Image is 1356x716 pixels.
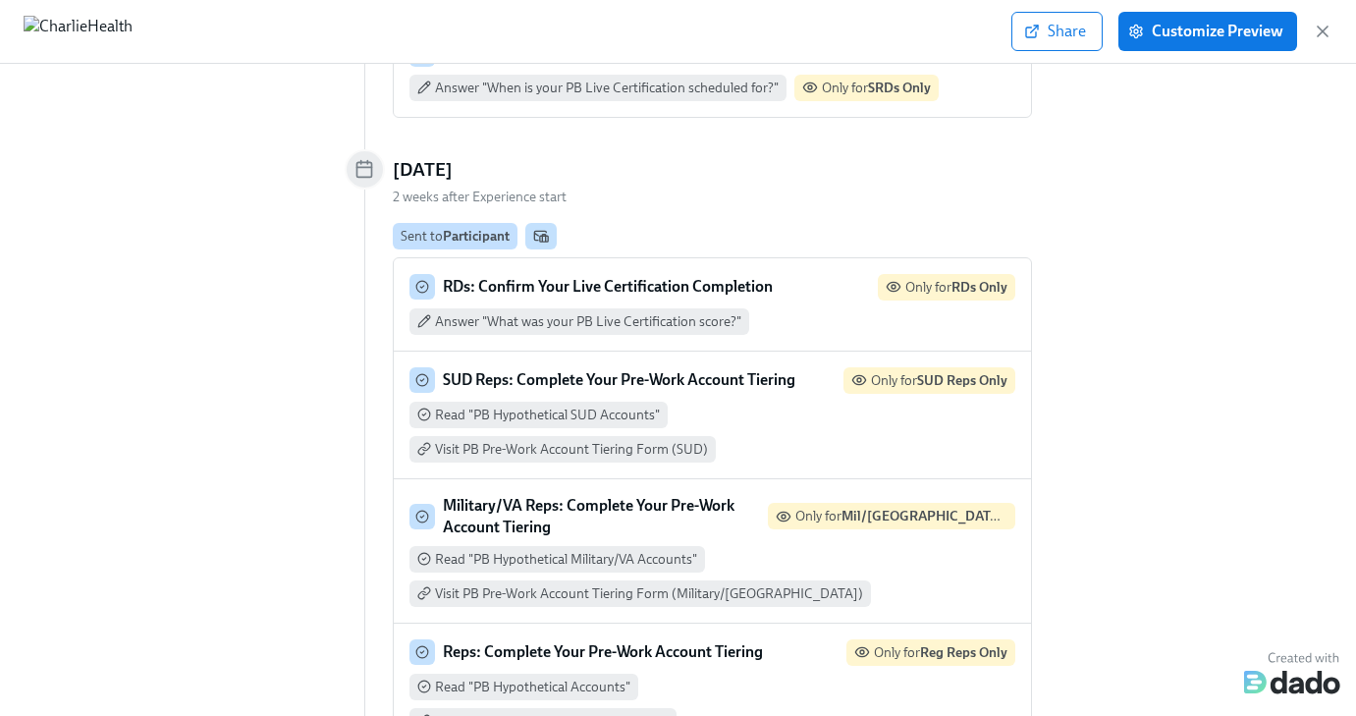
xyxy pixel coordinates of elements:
[443,370,795,389] strong: SUD Reps: Complete Your Pre-Work Account Tiering
[435,584,863,603] span: Visit PB Pre-Work Account Tiering Form (Military/[GEOGRAPHIC_DATA])
[1011,12,1103,51] button: Share
[920,644,1007,661] strong: Reg Reps Only
[795,508,1067,524] span: Only for
[871,372,1007,389] span: Only for
[435,406,660,424] span: Read "PB Hypothetical SUD Accounts"
[822,80,931,96] span: Only for
[24,16,133,47] img: CharlieHealth
[435,678,630,696] span: Read "PB Hypothetical Accounts"
[1028,22,1086,41] span: Share
[443,496,734,536] strong: Military/VA Reps: Complete Your Pre-Work Account Tiering
[435,312,741,331] span: Answer "What was your PB Live Certification score?"
[1244,647,1340,694] img: Dado
[393,189,567,205] span: 2 weeks after Experience start
[905,279,1007,296] span: Only for
[435,550,697,569] span: Read "PB Hypothetical Military/VA Accounts"
[409,274,1015,301] div: RDs: Confirm Your Live Certification CompletionOnly forRDs Only
[409,367,1015,394] div: SUD Reps: Complete Your Pre-Work Account TieringOnly forSUD Reps Only
[868,80,931,96] strong: SRDs Only
[533,228,549,244] svg: Work Email
[1118,12,1297,51] button: Customize Preview
[917,372,1007,389] strong: SUD Reps Only
[841,508,1067,524] strong: Mil/[GEOGRAPHIC_DATA] Reps Only
[443,277,773,296] strong: RDs: Confirm Your Live Certification Completion
[409,495,1015,538] div: Military/VA Reps: Complete Your Pre-Work Account TieringOnly forMil/[GEOGRAPHIC_DATA] Reps Only
[435,440,708,459] span: Visit PB Pre-Work Account Tiering Form (SUD)
[1132,22,1283,41] span: Customize Preview
[401,227,510,246] div: Sent to
[443,228,510,244] strong: Participant
[409,639,1015,666] div: Reps: Complete Your Pre-Work Account TieringOnly forReg Reps Only
[393,157,453,183] h5: [DATE]
[435,79,779,97] span: Answer "When is your PB Live Certification scheduled for?"
[874,644,1007,661] span: Only for
[951,279,1007,296] strong: RDs Only
[443,642,763,661] strong: Reps: Complete Your Pre-Work Account Tiering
